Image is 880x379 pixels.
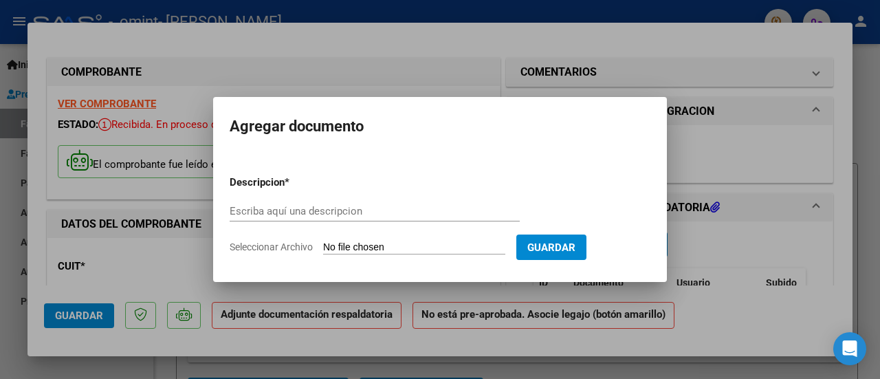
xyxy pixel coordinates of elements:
p: Descripcion [230,175,356,191]
h2: Agregar documento [230,113,650,140]
div: Open Intercom Messenger [833,332,866,365]
button: Guardar [516,235,586,260]
span: Guardar [527,241,575,254]
span: Seleccionar Archivo [230,241,313,252]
